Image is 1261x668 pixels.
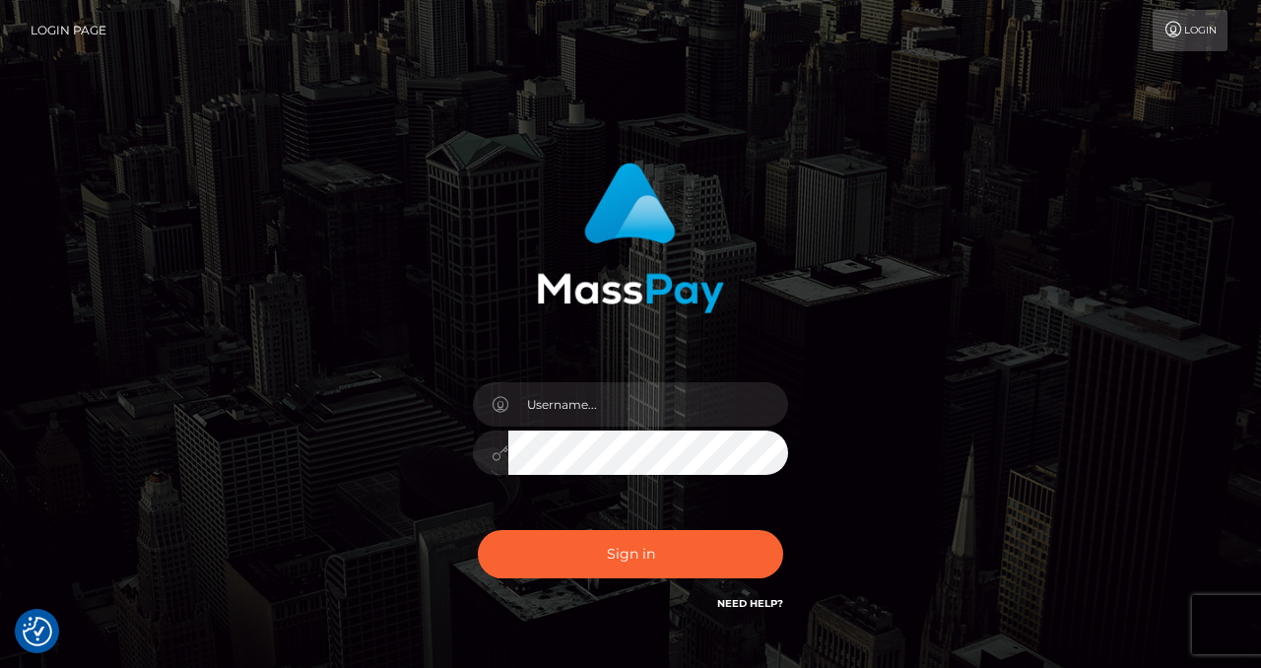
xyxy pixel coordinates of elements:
[1153,10,1228,51] a: Login
[478,530,783,578] button: Sign in
[537,163,724,313] img: MassPay Login
[508,382,788,427] input: Username...
[717,597,783,610] a: Need Help?
[23,617,52,646] img: Revisit consent button
[23,617,52,646] button: Consent Preferences
[31,10,106,51] a: Login Page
